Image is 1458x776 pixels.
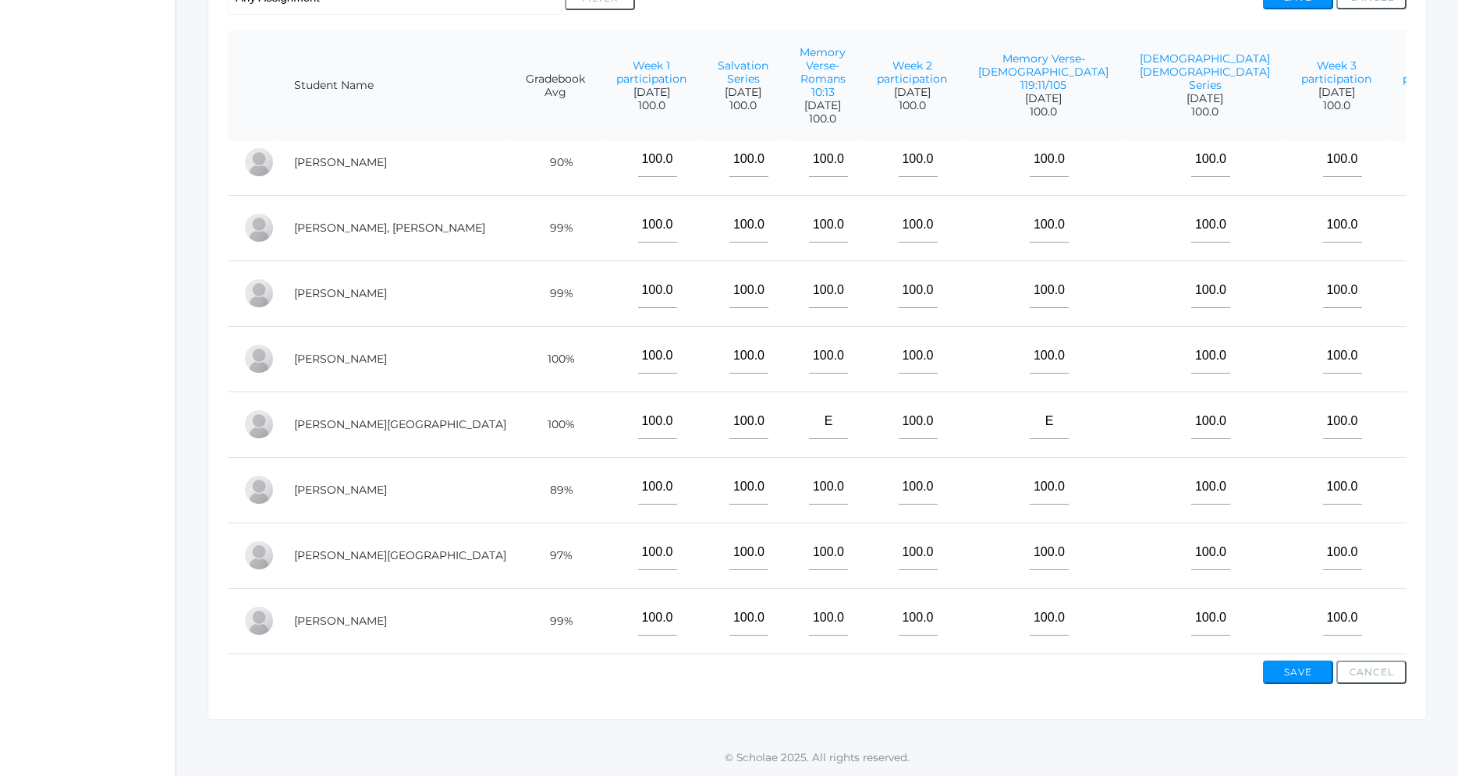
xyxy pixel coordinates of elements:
[510,588,601,654] td: 99%
[510,30,601,142] th: Gradebook Avg
[718,86,768,99] span: [DATE]
[294,155,387,169] a: [PERSON_NAME]
[1301,86,1371,99] span: [DATE]
[243,278,275,309] div: Macy Hardisty
[176,749,1458,765] p: © Scholae 2025. All rights reserved.
[278,30,510,142] th: Student Name
[877,86,947,99] span: [DATE]
[294,417,506,431] a: [PERSON_NAME][GEOGRAPHIC_DATA]
[1140,92,1270,105] span: [DATE]
[510,195,601,260] td: 99%
[978,105,1109,119] span: 100.0
[510,392,601,457] td: 100%
[294,352,387,366] a: [PERSON_NAME]
[616,99,686,112] span: 100.0
[510,523,601,588] td: 97%
[877,58,947,86] a: Week 2 participation
[243,147,275,178] div: Graham Bassett
[1140,51,1270,92] a: [DEMOGRAPHIC_DATA] [DEMOGRAPHIC_DATA] Series
[1301,99,1371,112] span: 100.0
[1263,661,1333,684] button: Save
[243,343,275,374] div: Jacob Hjelm
[978,92,1109,105] span: [DATE]
[510,326,601,392] td: 100%
[800,99,846,112] span: [DATE]
[800,45,846,99] a: Memory Verse-Romans 10:13
[1140,105,1270,119] span: 100.0
[616,86,686,99] span: [DATE]
[294,548,506,562] a: [PERSON_NAME][GEOGRAPHIC_DATA]
[978,51,1109,92] a: Memory Verse- [DEMOGRAPHIC_DATA] 119:11/105
[294,286,387,300] a: [PERSON_NAME]
[1336,661,1407,684] button: Cancel
[243,409,275,440] div: Kenton Nunez
[800,112,846,126] span: 100.0
[294,483,387,497] a: [PERSON_NAME]
[718,58,768,86] a: Salvation Series
[718,99,768,112] span: 100.0
[1301,58,1371,86] a: Week 3 participation
[510,260,601,326] td: 99%
[616,58,686,86] a: Week 1 participation
[510,129,601,195] td: 90%
[294,614,387,628] a: [PERSON_NAME]
[510,457,601,523] td: 89%
[243,540,275,571] div: Adelaide Stephens
[243,605,275,636] div: Hazel Zingerman
[294,221,485,235] a: [PERSON_NAME], [PERSON_NAME]
[877,99,947,112] span: 100.0
[243,212,275,243] div: Sullivan Clyne
[243,474,275,505] div: Greyson Reed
